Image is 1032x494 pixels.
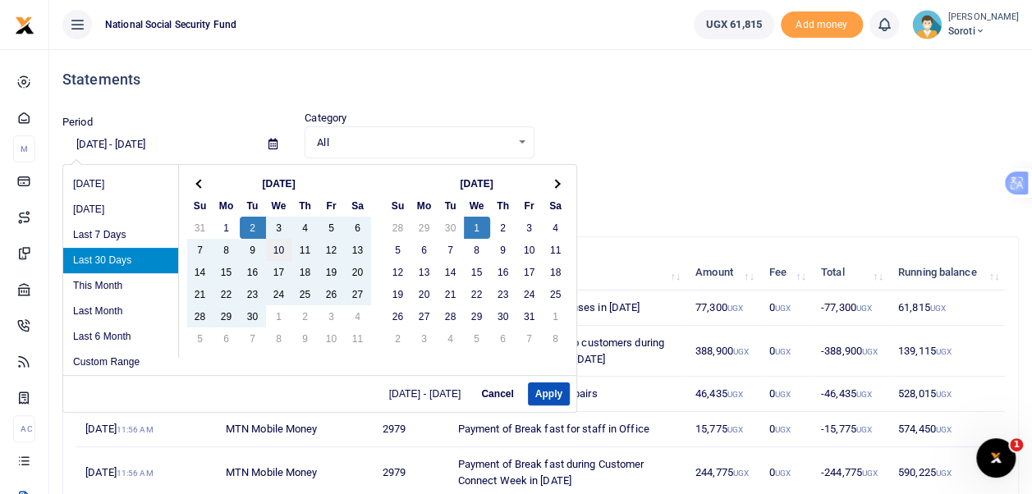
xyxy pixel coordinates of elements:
[63,350,178,375] li: Custom Range
[694,10,774,39] a: UGX 61,815
[543,327,569,350] td: 8
[686,377,760,412] td: 46,435
[292,194,319,217] th: Th
[948,24,1019,39] span: Soroti
[781,11,863,39] span: Add money
[936,390,952,399] small: UGX
[62,114,93,130] label: Period
[948,11,1019,25] small: [PERSON_NAME]
[345,327,371,350] td: 11
[528,382,570,405] button: Apply
[516,283,543,305] td: 24
[63,248,178,273] li: Last 30 Days
[775,304,791,313] small: UGX
[912,10,1019,39] a: profile-user [PERSON_NAME] Soroti
[438,327,464,350] td: 4
[319,283,345,305] td: 26
[187,194,213,217] th: Su
[213,239,240,261] td: 8
[438,305,464,327] td: 28
[775,469,791,478] small: UGX
[213,283,240,305] td: 22
[543,217,569,239] td: 4
[976,438,1016,478] iframe: Intercom live chat
[775,425,791,434] small: UGX
[63,222,178,248] li: Last 7 Days
[385,194,411,217] th: Su
[411,327,438,350] td: 3
[490,327,516,350] td: 6
[464,261,490,283] td: 15
[543,283,569,305] td: 25
[464,327,490,350] td: 5
[13,415,35,442] li: Ac
[266,261,292,283] td: 17
[464,283,490,305] td: 22
[516,327,543,350] td: 7
[345,239,371,261] td: 13
[240,239,266,261] td: 9
[516,305,543,327] td: 31
[490,261,516,283] td: 16
[266,239,292,261] td: 10
[686,326,760,377] td: 388,900
[733,347,749,356] small: UGX
[760,255,812,290] th: Fee: activate to sort column ascending
[319,305,345,327] td: 3
[781,11,863,39] li: Toup your wallet
[15,16,34,35] img: logo-small
[936,469,952,478] small: UGX
[63,197,178,222] li: [DATE]
[240,327,266,350] td: 7
[385,305,411,327] td: 26
[490,217,516,239] td: 2
[240,305,266,327] td: 30
[187,239,213,261] td: 7
[1010,438,1023,451] span: 1
[812,377,889,412] td: -46,435
[727,390,743,399] small: UGX
[319,194,345,217] th: Fr
[490,283,516,305] td: 23
[464,305,490,327] td: 29
[438,261,464,283] td: 14
[438,283,464,305] td: 21
[686,290,760,326] td: 77,300
[117,469,154,478] small: 11:56 AM
[464,217,490,239] td: 1
[812,412,889,447] td: -15,775
[319,261,345,283] td: 19
[889,290,1005,326] td: 61,815
[889,377,1005,412] td: 528,015
[411,239,438,261] td: 6
[490,194,516,217] th: Th
[411,172,543,194] th: [DATE]
[543,194,569,217] th: Sa
[319,239,345,261] td: 12
[760,326,812,377] td: 0
[213,217,240,239] td: 1
[781,17,863,30] a: Add money
[474,382,521,405] button: Cancel
[760,412,812,447] td: 0
[345,261,371,283] td: 20
[345,305,371,327] td: 4
[385,327,411,350] td: 2
[516,261,543,283] td: 17
[464,194,490,217] th: We
[856,304,872,313] small: UGX
[62,71,1019,89] h4: Statements
[438,217,464,239] td: 30
[292,305,319,327] td: 2
[936,347,952,356] small: UGX
[240,283,266,305] td: 23
[187,261,213,283] td: 14
[775,390,791,399] small: UGX
[889,326,1005,377] td: 139,115
[187,327,213,350] td: 5
[856,390,872,399] small: UGX
[543,239,569,261] td: 11
[862,469,878,478] small: UGX
[213,172,345,194] th: [DATE]
[812,326,889,377] td: -388,900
